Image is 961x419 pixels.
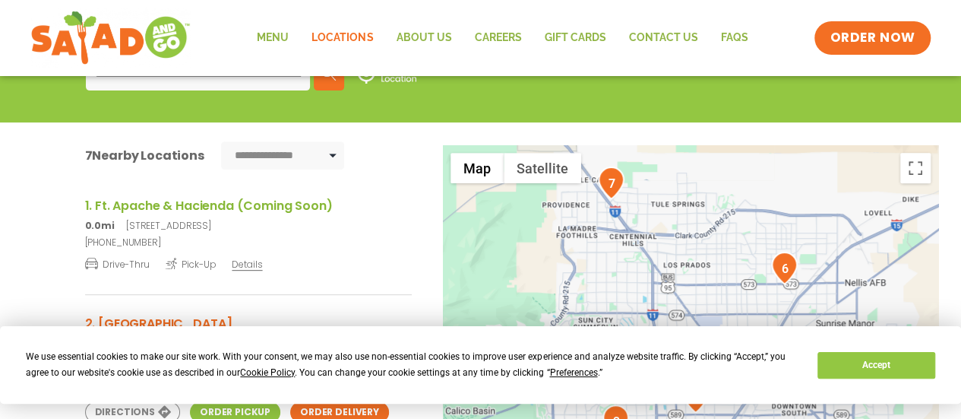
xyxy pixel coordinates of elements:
[85,196,412,215] h3: 1. Ft. Apache & Hacienda (Coming Soon)
[85,219,115,232] strong: 0.0mi
[85,252,412,271] a: Drive-Thru Pick-Up Details
[85,219,412,233] p: [STREET_ADDRESS]
[245,21,300,56] a: Menu
[85,196,412,233] a: 1. Ft. Apache & Hacienda (Coming Soon) 0.0mi[STREET_ADDRESS]
[830,29,915,47] span: ORDER NOW
[450,153,504,183] button: Show street map
[709,21,759,56] a: FAQs
[85,256,150,271] span: Drive-Thru
[617,21,709,56] a: Contact Us
[300,21,384,56] a: Locations
[85,147,93,164] span: 7
[814,21,930,55] a: ORDER NOW
[771,252,798,284] div: 6
[26,349,799,381] div: We use essential cookies to make our site work. With your consent, we may also use non-essential ...
[232,258,262,271] span: Details
[549,367,597,378] span: Preferences
[85,314,412,351] a: 2. [GEOGRAPHIC_DATA] 2.6mi[STREET_ADDRESS]
[504,153,581,183] button: Show satellite imagery
[598,167,624,199] div: 7
[463,21,533,56] a: Careers
[240,367,295,378] span: Cookie Policy
[384,21,463,56] a: About Us
[245,21,759,56] nav: Menu
[85,146,204,165] div: Nearby Locations
[817,352,934,379] button: Accept
[533,21,617,56] a: GIFT CARDS
[85,314,412,333] h3: 2. [GEOGRAPHIC_DATA]
[30,8,191,68] img: new-SAG-logo-768×292
[900,153,931,183] button: Toggle fullscreen view
[85,236,412,249] a: [PHONE_NUMBER]
[166,256,217,271] span: Pick-Up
